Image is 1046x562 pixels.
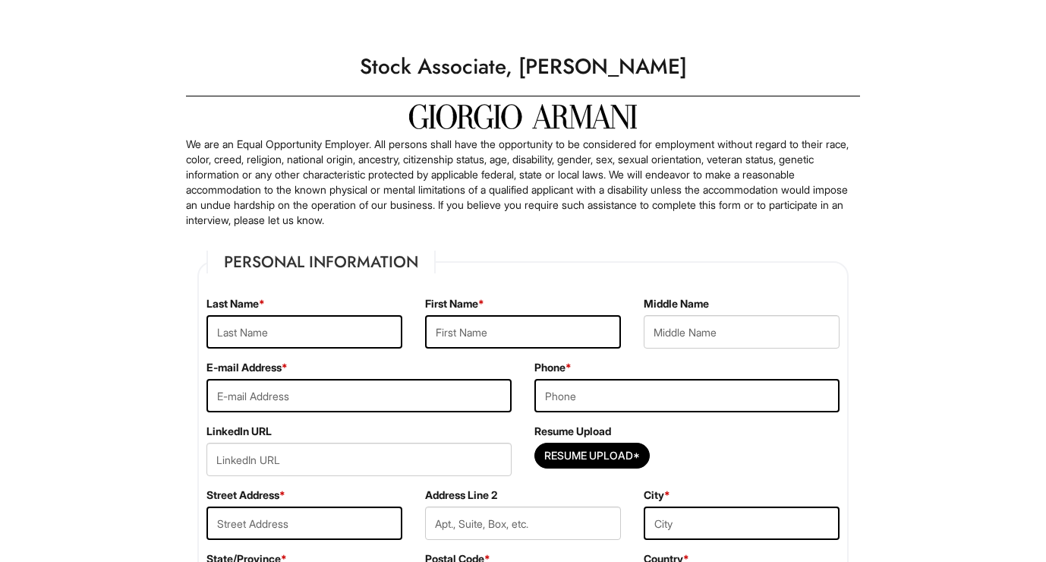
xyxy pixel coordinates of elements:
[534,424,611,439] label: Resume Upload
[178,46,868,88] h1: Stock Associate, [PERSON_NAME]
[644,296,709,311] label: Middle Name
[425,488,497,503] label: Address Line 2
[206,443,512,476] input: LinkedIn URL
[534,360,572,375] label: Phone
[206,296,265,311] label: Last Name
[206,424,272,439] label: LinkedIn URL
[206,507,402,540] input: Street Address
[644,488,670,503] label: City
[206,379,512,412] input: E-mail Address
[534,379,840,412] input: Phone
[534,443,650,469] button: Resume Upload*Resume Upload*
[206,251,436,273] legend: Personal Information
[425,296,484,311] label: First Name
[425,507,621,540] input: Apt., Suite, Box, etc.
[206,488,285,503] label: Street Address
[206,360,288,375] label: E-mail Address
[644,315,840,349] input: Middle Name
[409,104,637,129] img: Giorgio Armani
[425,315,621,349] input: First Name
[644,507,840,540] input: City
[186,137,860,228] p: We are an Equal Opportunity Employer. All persons shall have the opportunity to be considered for...
[206,315,402,349] input: Last Name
